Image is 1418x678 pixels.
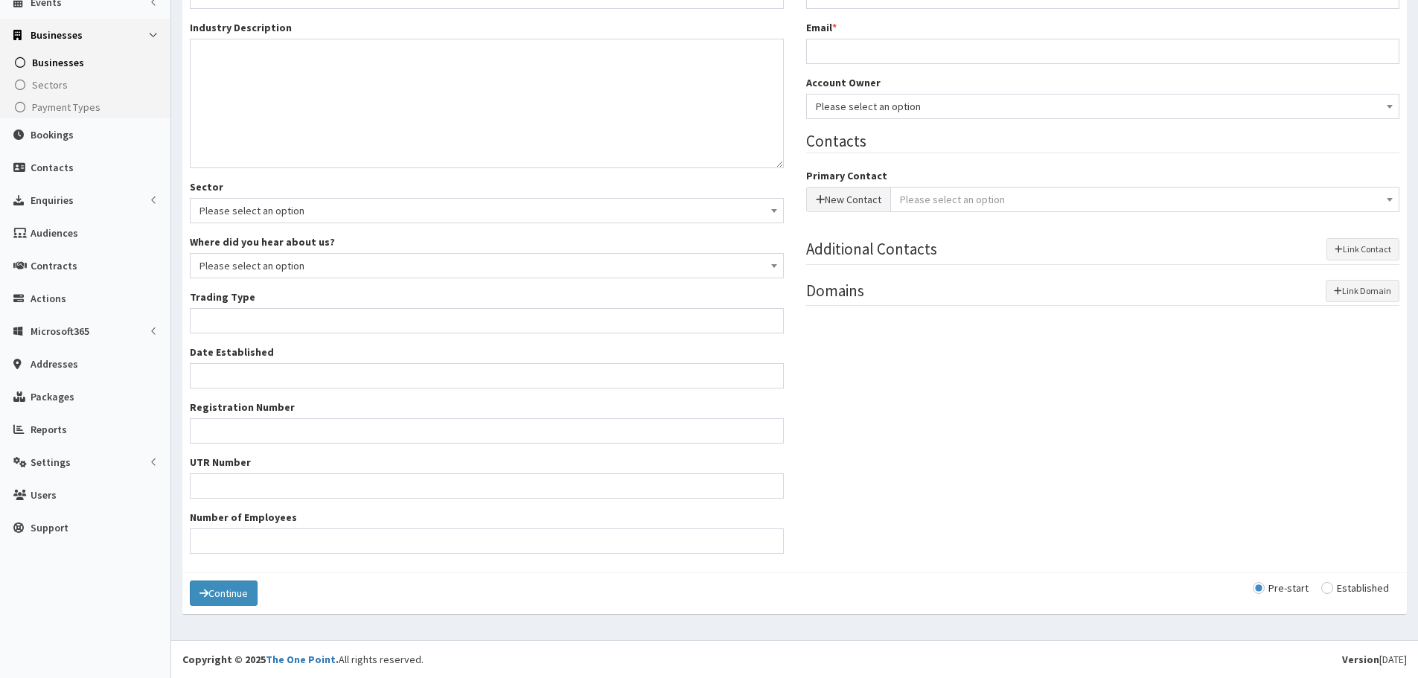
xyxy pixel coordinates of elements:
[31,455,71,469] span: Settings
[31,324,89,338] span: Microsoft365
[31,194,74,207] span: Enquiries
[182,653,339,666] strong: Copyright © 2025 .
[190,581,258,606] button: Continue
[806,94,1400,119] span: Please select an option
[190,290,255,304] label: Trading Type
[1253,583,1309,593] label: Pre-start
[31,390,74,403] span: Packages
[1342,653,1379,666] b: Version
[806,168,887,183] label: Primary Contact
[806,130,1400,153] legend: Contacts
[190,179,223,194] label: Sector
[4,51,170,74] a: Businesses
[190,345,274,359] label: Date Established
[1326,280,1399,302] button: Link Domain
[31,28,83,42] span: Businesses
[806,280,1400,306] legend: Domains
[31,488,57,502] span: Users
[190,510,297,525] label: Number of Employees
[190,253,784,278] span: Please select an option
[31,423,67,436] span: Reports
[900,193,1005,206] span: Please select an option
[32,78,68,92] span: Sectors
[806,75,881,90] label: Account Owner
[31,521,68,534] span: Support
[4,96,170,118] a: Payment Types
[31,128,74,141] span: Bookings
[190,198,784,223] span: Please select an option
[1342,652,1407,667] div: [DATE]
[171,640,1418,678] footer: All rights reserved.
[190,234,335,249] label: Where did you hear about us?
[32,100,100,114] span: Payment Types
[190,20,292,35] label: Industry Description
[32,56,84,69] span: Businesses
[1326,238,1399,260] button: Link Contact
[31,161,74,174] span: Contacts
[199,255,774,276] span: Please select an option
[816,96,1390,117] span: Please select an option
[1321,583,1389,593] label: Established
[266,653,336,666] a: The One Point
[31,357,78,371] span: Addresses
[4,74,170,96] a: Sectors
[806,238,1400,264] legend: Additional Contacts
[31,226,78,240] span: Audiences
[199,200,774,221] span: Please select an option
[806,187,891,212] button: New Contact
[190,400,295,415] label: Registration Number
[806,20,837,35] label: Email
[190,455,251,470] label: UTR Number
[31,259,77,272] span: Contracts
[31,292,66,305] span: Actions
